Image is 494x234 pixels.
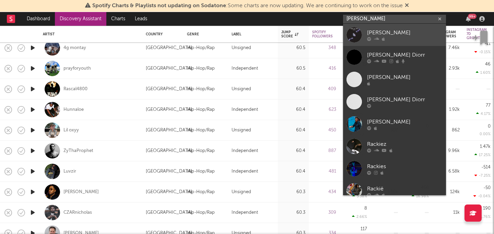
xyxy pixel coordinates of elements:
[232,167,258,176] div: Independent
[312,30,333,38] div: Spotify Followers
[436,126,460,134] div: 862
[187,188,215,196] div: Hip-Hop/Rap
[63,168,76,175] a: Luvzir
[474,173,491,178] div: -7.25 %
[187,167,215,176] div: Hip-Hop/Rap
[281,44,305,52] div: 60.5
[130,12,152,26] a: Leads
[352,194,367,198] div: 3.58 %
[476,214,491,219] div: 1.76 %
[361,227,367,231] div: 117
[343,15,446,23] input: Search for artists
[312,209,336,217] div: 309
[436,106,460,114] div: 1.92k
[473,194,491,198] div: -0.04 %
[436,147,460,155] div: 9.96k
[187,32,221,36] div: Genre
[367,140,443,148] div: Rackiez
[281,147,305,155] div: 60.4
[281,85,305,93] div: 60.4
[232,188,251,196] div: Unsigned
[187,65,215,73] div: Hip-Hop/Rap
[187,106,215,114] div: Hip-Hop/Rap
[63,66,91,72] a: prayforyouth
[352,214,367,219] div: 2.66 %
[232,147,258,155] div: Independent
[146,126,192,134] div: [GEOGRAPHIC_DATA]
[312,167,336,176] div: 481
[281,65,305,73] div: 60.5
[436,30,456,38] div: Instagram Followers
[187,209,215,217] div: Hip-Hop/Rap
[232,32,271,36] div: Label
[486,103,491,108] div: 77
[343,91,446,113] a: [PERSON_NAME] Diorr
[281,126,305,134] div: 60.4
[187,126,215,134] div: Hip-Hop/Rap
[367,118,443,126] div: [PERSON_NAME]
[63,107,84,113] div: Hunnaloe
[312,126,336,134] div: 450
[483,186,491,190] div: -50
[187,147,215,155] div: Hip-Hop/Rap
[474,50,491,54] div: -0.15 %
[436,167,460,176] div: 6.58k
[63,210,92,216] a: CZARnicholas
[232,65,258,73] div: Independent
[187,85,215,93] div: Hip-Hop/Rap
[367,185,443,193] div: Rackië
[281,188,305,196] div: 60.3
[343,157,446,180] a: Rackies
[367,95,443,104] div: [PERSON_NAME] Diorr
[63,45,86,51] a: 4g montay
[367,162,443,171] div: Rackies
[146,85,192,93] div: [GEOGRAPHIC_DATA]
[146,188,192,196] div: [GEOGRAPHIC_DATA]
[281,209,305,217] div: 60.3
[467,28,487,40] div: Instagram 7D Growth
[483,206,491,211] div: 190
[312,44,336,52] div: 348
[481,165,491,169] div: -514
[232,126,251,134] div: Unsigned
[232,44,251,52] div: Unsigned
[343,24,446,46] a: [PERSON_NAME]
[232,209,258,217] div: Independent
[480,144,491,149] div: 1.47k
[232,85,251,93] div: Unsigned
[281,167,305,176] div: 60.4
[405,3,409,9] span: Dismiss
[312,85,336,93] div: 409
[436,188,460,196] div: 124k
[63,189,99,195] a: [PERSON_NAME]
[312,188,336,196] div: 434
[367,73,443,81] div: [PERSON_NAME]
[281,106,305,114] div: 60.4
[343,113,446,135] a: [PERSON_NAME]
[412,194,429,198] div: 16.98 %
[343,180,446,202] a: Rackië
[232,106,258,114] div: Independent
[55,12,106,26] a: Discovery Assistant
[476,112,491,116] div: 4.17 %
[146,106,192,114] div: [GEOGRAPHIC_DATA]
[146,32,177,36] div: Country
[466,16,471,22] button: 99+
[474,153,491,157] div: 17.25 %
[468,14,477,19] div: 99 +
[343,68,446,91] a: [PERSON_NAME]
[63,148,93,154] a: ZyThaProphet
[367,28,443,37] div: [PERSON_NAME]
[480,132,491,136] div: 0.00 %
[106,12,130,26] a: Charts
[63,86,87,92] div: Rascal4800
[43,32,136,36] div: Artist
[488,124,491,129] div: 0
[312,147,336,155] div: 887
